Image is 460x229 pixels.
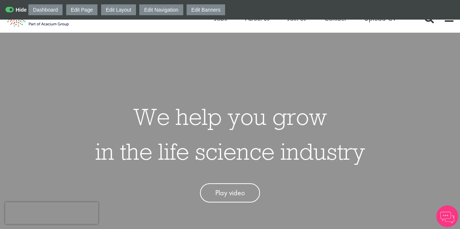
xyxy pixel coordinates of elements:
a: Edit Page [66,4,98,15]
a: Play video [200,183,260,203]
a: Edit Layout [101,4,136,15]
h1: We help you grow in the life science industry [95,99,365,169]
a: Dashboard [28,4,63,15]
a: Edit Navigation [139,4,183,15]
img: Chatbot [436,205,458,227]
a: Edit Banners [187,4,225,15]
